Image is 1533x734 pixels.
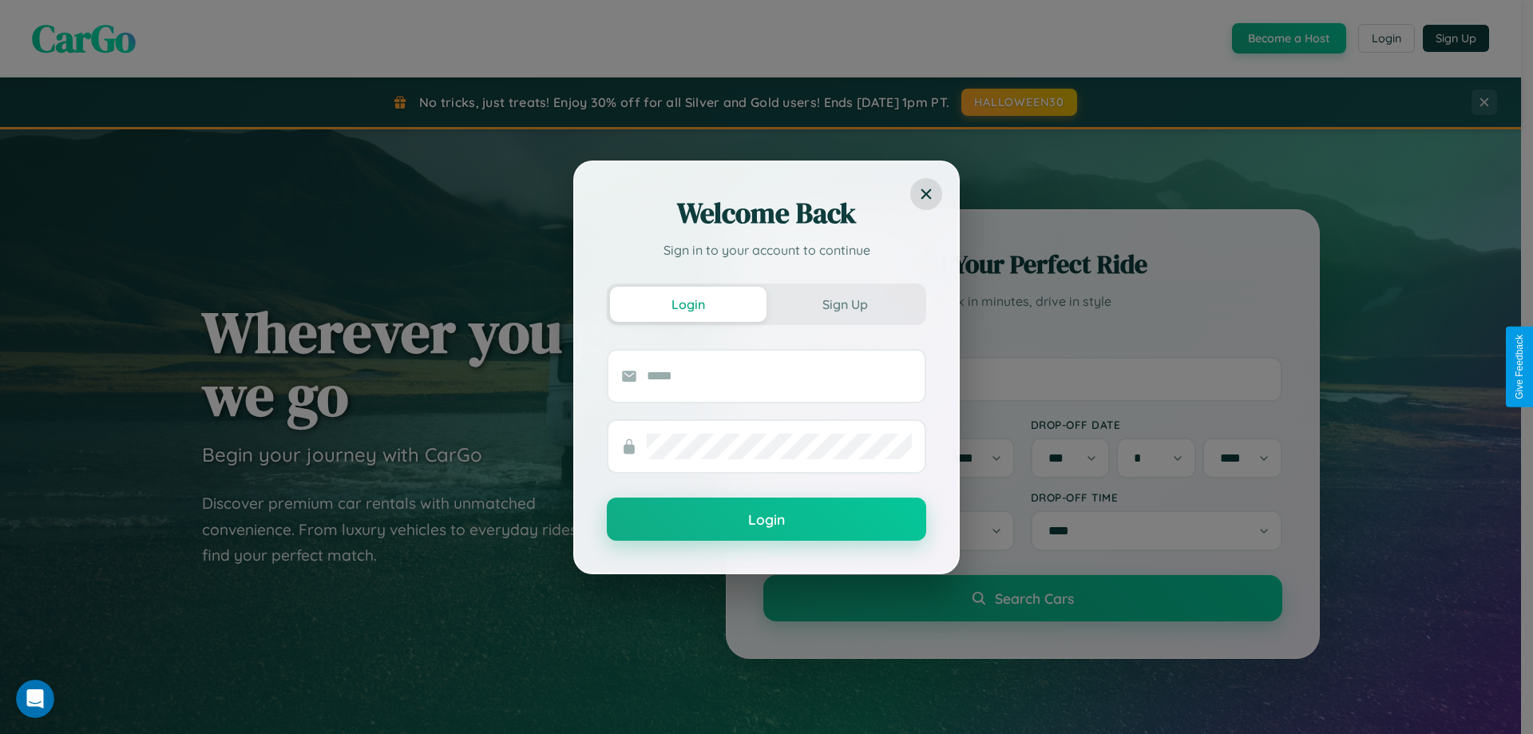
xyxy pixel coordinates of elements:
[607,240,926,260] p: Sign in to your account to continue
[1514,335,1525,399] div: Give Feedback
[610,287,766,322] button: Login
[16,680,54,718] iframe: Intercom live chat
[766,287,923,322] button: Sign Up
[607,498,926,541] button: Login
[607,194,926,232] h2: Welcome Back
